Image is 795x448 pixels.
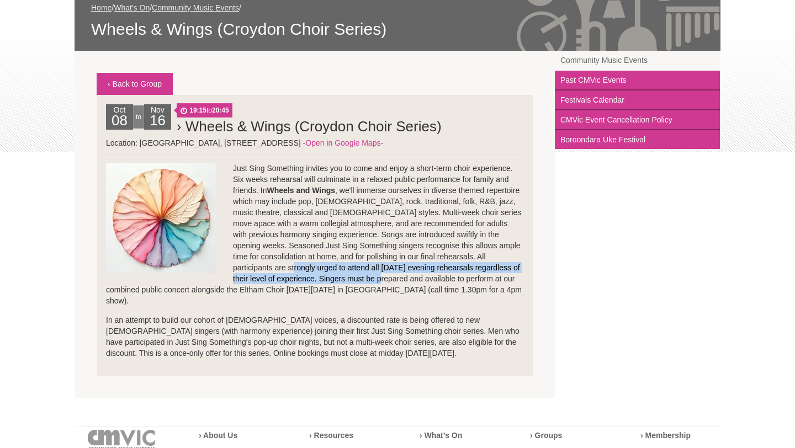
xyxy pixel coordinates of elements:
a: Community Music Events [555,51,720,71]
a: › Groups [530,431,562,440]
a: Past CMVic Events [555,71,720,90]
li: Location: [GEOGRAPHIC_DATA], [STREET_ADDRESS] - - [97,95,533,376]
p: Just Sing Something invites you to come and enjoy a short-term choir experience. Six weeks rehear... [106,163,523,306]
strong: 19:15 [189,106,206,114]
a: Home [91,3,112,12]
div: Oct [106,104,133,130]
a: CMVic Event Cancellation Policy [555,110,720,130]
a: What's On [114,3,150,12]
a: Festivals Calendar [555,90,720,110]
a: Open in Google Maps [305,138,380,147]
h2: 08 [109,115,130,130]
span: Wheels & Wings (Croydon Choir Series) [91,19,704,40]
div: Nov [144,104,171,130]
h2: 16 [147,115,168,130]
a: › What’s On [420,431,462,440]
strong: Wheels and Wings [267,186,335,195]
span: to [177,103,232,118]
a: › About Us [199,431,237,440]
a: ‹ Back to Group [97,73,173,95]
img: WheelsWings_image.jpg [106,163,216,273]
div: / / / [91,2,704,40]
div: to [133,105,144,129]
h2: › Wheels & Wings (Croydon Choir Series) [177,115,523,137]
p: In an attempt to build our cohort of [DEMOGRAPHIC_DATA] voices, a discounted rate is being offere... [106,314,523,359]
strong: 20:45 [212,106,229,114]
a: Community Music Events [152,3,239,12]
a: › Membership [640,431,691,440]
a: › Resources [309,431,353,440]
a: Boroondara Uke Festival [555,130,720,149]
